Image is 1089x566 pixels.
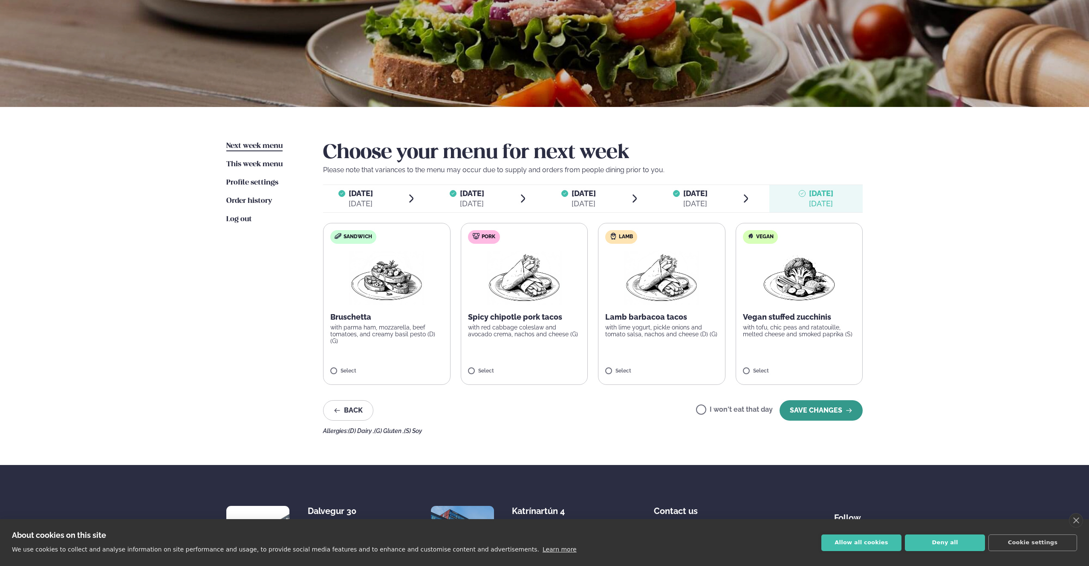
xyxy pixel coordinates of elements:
[487,251,562,305] img: Wraps.png
[756,234,774,240] span: Vegan
[468,324,581,338] p: with red cabbage coleslaw and avocado crema, nachos and cheese (G)
[683,189,708,198] span: [DATE]
[482,234,495,240] span: Pork
[226,179,278,186] span: Profile settings
[743,312,856,322] p: Vegan stuffed zucchinis
[335,233,341,239] img: sandwich-new-16px.svg
[905,534,985,551] button: Deny all
[349,251,424,305] img: Bruschetta.png
[605,324,718,338] p: with lime yogurt, pickle onions and tomato salsa, nachos and cheese (D) (G)
[226,178,278,188] a: Profile settings
[308,506,376,516] div: Dalvegur 30
[348,427,374,434] span: (D) Dairy ,
[834,506,863,533] div: Follow us
[821,534,901,551] button: Allow all cookies
[809,189,833,198] span: [DATE]
[374,427,404,434] span: (G) Gluten ,
[226,196,272,206] a: Order history
[460,199,484,209] div: [DATE]
[330,312,443,322] p: Bruschetta
[349,199,373,209] div: [DATE]
[349,189,373,198] span: [DATE]
[12,531,106,540] strong: About cookies on this site
[323,141,863,165] h2: Choose your menu for next week
[683,199,708,209] div: [DATE]
[323,400,373,421] button: Back
[473,233,480,240] img: pork.svg
[543,546,577,553] a: Learn more
[988,534,1077,551] button: Cookie settings
[747,233,754,240] img: Vegan.svg
[323,427,863,434] div: Allergies:
[572,199,596,209] div: [DATE]
[780,400,863,421] button: SAVE CHANGES
[226,216,252,223] span: Log out
[344,234,372,240] span: Sandwich
[512,506,580,516] div: Katrínartún 4
[572,189,596,198] span: [DATE]
[743,324,856,338] p: with tofu, chic peas and ratatouille, melted cheese and smoked paprika (S)
[226,197,272,205] span: Order history
[762,251,837,305] img: Vegan.png
[226,141,283,151] a: Next week menu
[323,165,863,175] p: Please note that variances to the menu may occur due to supply and orders from people dining prio...
[1069,513,1083,528] a: close
[330,324,443,344] p: with parma ham, mozzarella, beef tomatoes, and creamy basil pesto (D) (G)
[809,199,833,209] div: [DATE]
[226,159,283,170] a: This week menu
[610,233,617,240] img: Lamb.svg
[654,499,698,516] span: Contact us
[226,142,283,150] span: Next week menu
[619,234,633,240] span: Lamb
[460,189,484,198] span: [DATE]
[226,161,283,168] span: This week menu
[468,312,581,322] p: Spicy chipotle pork tacos
[12,546,539,553] p: We use cookies to collect and analyse information on site performance and usage, to provide socia...
[226,214,252,225] a: Log out
[624,251,699,305] img: Wraps.png
[605,312,718,322] p: Lamb barbacoa tacos
[404,427,422,434] span: (S) Soy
